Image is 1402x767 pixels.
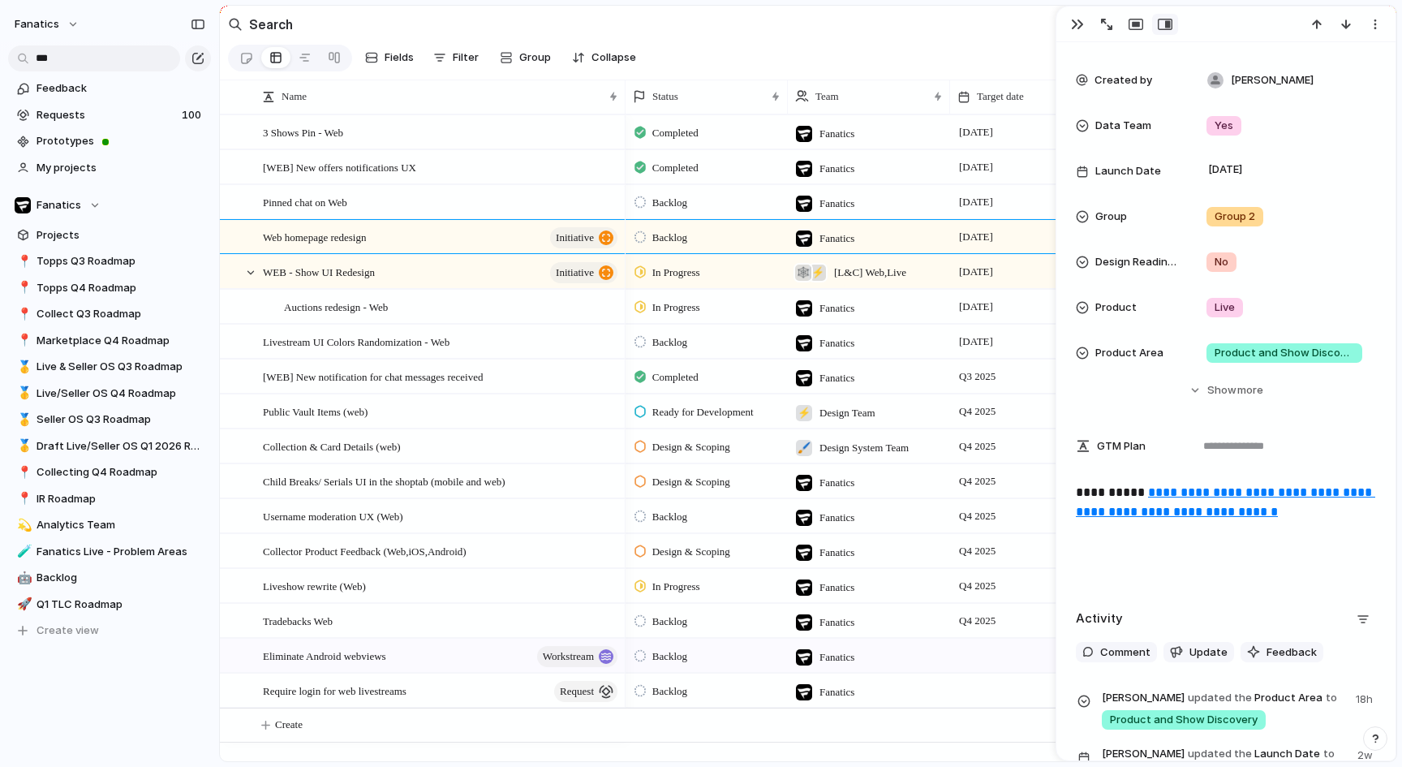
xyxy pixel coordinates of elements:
[15,412,31,428] button: 🥇
[652,299,700,316] span: In Progress
[8,381,211,406] div: 🥇Live/Seller OS Q4 Roadmap
[1095,163,1161,179] span: Launch Date
[819,649,854,666] span: Fanatics
[819,545,854,561] span: Fanatics
[37,306,205,322] span: Collect Q3 Roadmap
[1215,299,1235,316] span: Live
[955,402,1000,421] span: Q4 2025
[263,541,467,560] span: Collector Product Feedback (Web,iOS,Android)
[810,265,826,281] div: ⚡
[15,253,31,269] button: 📍
[543,645,594,668] span: workstream
[37,160,205,176] span: My projects
[796,440,812,456] div: 🖌
[8,129,211,153] a: Prototypes
[1076,376,1376,405] button: Showmore
[652,125,699,141] span: Completed
[560,680,594,703] span: request
[1097,438,1146,455] span: GTM Plan
[8,193,211,218] button: Fanatics
[37,386,205,402] span: Live/Seller OS Q4 Roadmap
[359,45,420,71] button: Fields
[15,306,31,322] button: 📍
[955,611,1000,631] span: Q4 2025
[1204,160,1247,179] span: [DATE]
[556,261,594,284] span: initiative
[550,227,617,248] button: initiative
[263,367,483,386] span: [WEB] New notification for chat messages received
[263,681,406,700] span: Require login for web livestreams
[652,160,699,176] span: Completed
[8,460,211,485] a: 📍Collecting Q4 Roadmap
[7,11,88,37] button: fanatics
[1215,209,1255,225] span: Group 2
[17,384,28,403] div: 🥇
[1102,690,1185,706] span: [PERSON_NAME]
[819,370,854,386] span: Fanatics
[1326,690,1337,706] span: to
[819,196,854,212] span: Fanatics
[263,227,366,246] span: Web homepage redesign
[819,684,854,700] span: Fanatics
[17,489,28,508] div: 📍
[282,88,307,105] span: Name
[8,487,211,511] a: 📍IR Roadmap
[8,592,211,617] a: 🚀Q1 TLC Roadmap
[815,88,839,105] span: Team
[819,231,854,247] span: Fanatics
[1207,382,1236,399] span: Show
[263,646,386,665] span: Eliminate Android webviews
[955,157,997,177] span: [DATE]
[275,717,303,733] span: Create
[249,15,293,34] h2: Search
[1095,254,1180,270] span: Design Readiness
[37,80,205,97] span: Feedback
[8,76,211,101] a: Feedback
[1323,746,1335,762] span: to
[37,227,205,243] span: Projects
[15,386,31,402] button: 🥇
[1188,746,1252,762] span: updated the
[955,262,997,282] span: [DATE]
[15,491,31,507] button: 📍
[1110,712,1258,728] span: Product and Show Discovery
[834,265,906,281] span: [L&C] Web , Live
[8,540,211,564] div: 🧪Fanatics Live - Problem Areas
[8,223,211,248] a: Projects
[1100,644,1150,661] span: Comment
[1076,642,1157,663] button: Comment
[1102,746,1185,762] span: [PERSON_NAME]
[8,156,211,180] a: My projects
[819,300,854,317] span: Fanatics
[17,542,28,561] div: 🧪
[1095,209,1127,225] span: Group
[37,280,205,296] span: Topps Q4 Roadmap
[652,404,754,420] span: Ready for Development
[1076,610,1123,628] h2: Activity
[37,133,205,149] span: Prototypes
[955,541,1000,561] span: Q4 2025
[15,570,31,586] button: 🤖
[554,681,617,702] button: request
[17,358,28,377] div: 🥇
[492,45,559,71] button: Group
[1095,299,1137,316] span: Product
[1188,690,1252,706] span: updated the
[652,683,687,700] span: Backlog
[1231,72,1314,88] span: [PERSON_NAME]
[8,355,211,379] a: 🥇Live & Seller OS Q3 Roadmap
[37,517,205,533] span: Analytics Team
[8,434,211,459] a: 🥇Draft Live/Seller OS Q1 2026 Roadmap
[17,595,28,614] div: 🚀
[8,276,211,300] div: 📍Topps Q4 Roadmap
[8,618,211,643] button: Create view
[519,50,551,66] span: Group
[263,472,505,490] span: Child Breaks/ Serials UI in the shoptab (mobile and web)
[17,252,28,271] div: 📍
[652,230,687,246] span: Backlog
[37,253,205,269] span: Topps Q3 Roadmap
[819,335,854,351] span: Fanatics
[37,597,205,613] span: Q1 TLC Roadmap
